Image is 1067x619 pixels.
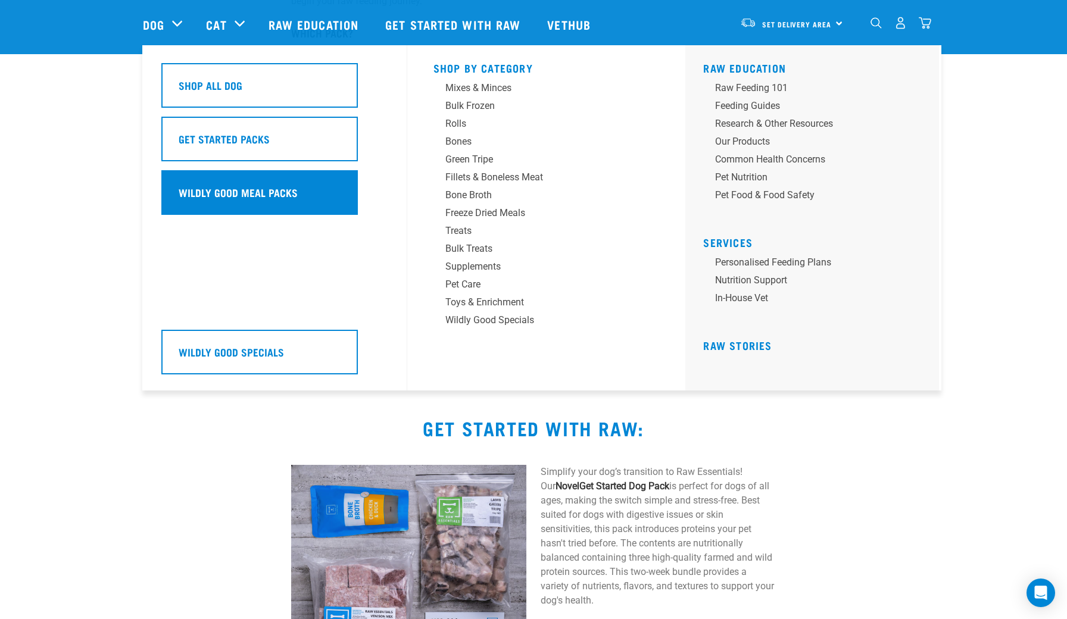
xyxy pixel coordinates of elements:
a: Raw Stories [703,342,772,348]
div: Research & Other Resources [715,117,901,131]
a: Cat [206,15,226,33]
a: Bone Broth [433,188,660,206]
div: Supplements [445,260,631,274]
a: Pet Food & Food Safety [703,188,929,206]
a: Pet Nutrition [703,170,929,188]
div: Our Products [715,135,901,149]
a: Shop All Dog [161,63,388,117]
a: Get Started Packs [161,117,388,170]
div: Rolls [445,117,631,131]
a: Treats [433,224,660,242]
div: Bulk Treats [445,242,631,256]
a: Our Products [703,135,929,152]
h5: Services [703,236,929,246]
a: Wildly Good Meal Packs [161,170,388,224]
h5: Wildly Good Meal Packs [179,185,298,200]
a: Nutrition Support [703,273,929,291]
div: Feeding Guides [715,99,901,113]
div: Fillets & Boneless Meat [445,170,631,185]
div: Toys & Enrichment [445,295,631,309]
a: Feeding Guides [703,99,929,117]
img: user.png [894,17,907,29]
div: Bulk Frozen [445,99,631,113]
a: Freeze Dried Meals [433,206,660,224]
div: Mixes & Minces [445,81,631,95]
strong: Novel [556,480,579,492]
a: Raw Education [703,65,786,71]
div: Bone Broth [445,188,631,202]
img: home-icon-1@2x.png [871,17,882,29]
div: Open Intercom Messenger [1027,579,1055,607]
a: Bulk Frozen [433,99,660,117]
p: Simplify your dog’s transition to Raw Essentials! Our is perfect for dogs of all ages, making the... [541,465,776,608]
a: Toys & Enrichment [433,295,660,313]
a: Personalised Feeding Plans [703,255,929,273]
a: Pet Care [433,277,660,295]
a: Raw Feeding 101 [703,81,929,99]
div: Green Tripe [445,152,631,167]
a: Dog [143,15,164,33]
img: home-icon@2x.png [919,17,931,29]
span: Set Delivery Area [762,22,831,26]
a: Common Health Concerns [703,152,929,170]
div: Freeze Dried Meals [445,206,631,220]
div: Pet Food & Food Safety [715,188,901,202]
a: Rolls [433,117,660,135]
a: Wildly Good Specials [433,313,660,331]
a: Wildly Good Specials [161,330,388,383]
h2: Get started with raw: [291,417,775,439]
a: Raw Education [257,1,373,48]
div: Pet Care [445,277,631,292]
img: van-moving.png [740,17,756,28]
h5: Shop All Dog [179,77,242,93]
a: Mixes & Minces [433,81,660,99]
h5: Wildly Good Specials [179,344,284,359]
div: Common Health Concerns [715,152,901,167]
a: Research & Other Resources [703,117,929,135]
a: In-house vet [703,291,929,309]
a: Vethub [535,1,606,48]
a: Bulk Treats [433,242,660,260]
a: Get started with Raw [373,1,535,48]
div: Pet Nutrition [715,170,901,185]
div: Bones [445,135,631,149]
h5: Get Started Packs [179,131,270,146]
div: Treats [445,224,631,238]
div: Wildly Good Specials [445,313,631,327]
div: Raw Feeding 101 [715,81,901,95]
a: Supplements [433,260,660,277]
a: Fillets & Boneless Meat [433,170,660,188]
a: Green Tripe [433,152,660,170]
h5: Shop By Category [433,62,660,71]
a: Bones [433,135,660,152]
strong: Get Started Dog Pack [579,480,669,492]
